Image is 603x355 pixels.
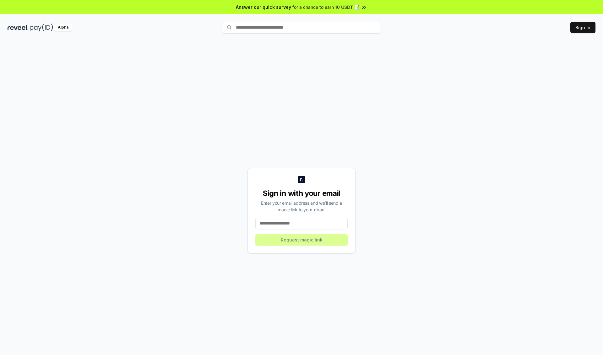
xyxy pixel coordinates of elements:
div: Alpha [54,24,72,31]
img: pay_id [30,24,53,31]
img: logo_small [298,176,305,183]
button: Sign In [570,22,595,33]
img: reveel_dark [8,24,29,31]
div: Sign in with your email [255,188,348,198]
span: for a chance to earn 10 USDT 📝 [292,4,360,10]
div: Enter your email address and we’ll send a magic link to your inbox. [255,200,348,213]
span: Answer our quick survey [236,4,291,10]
